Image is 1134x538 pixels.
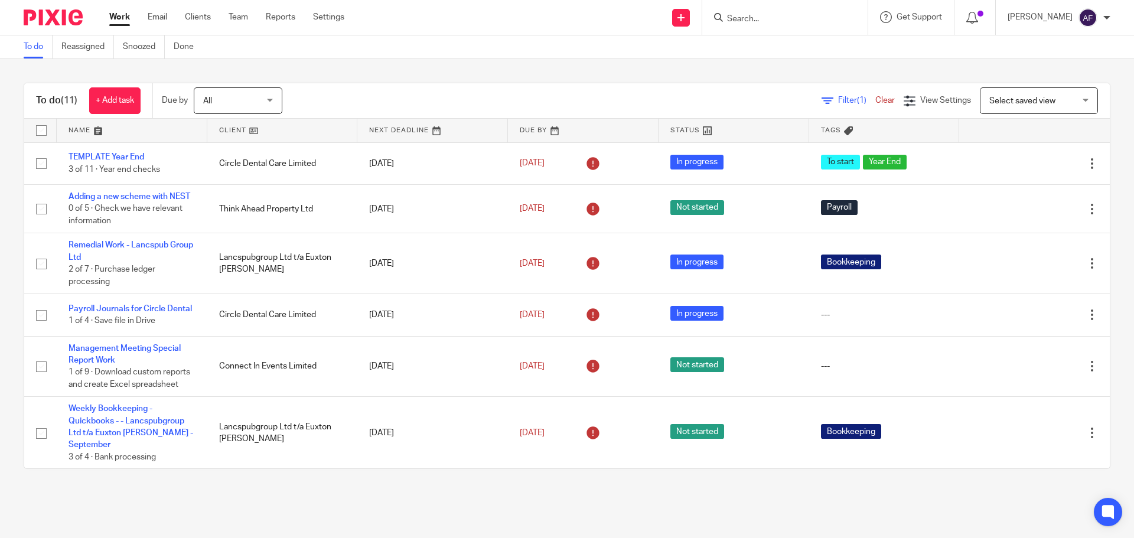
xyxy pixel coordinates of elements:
span: Year End [863,155,907,169]
a: Reports [266,11,295,23]
a: + Add task [89,87,141,114]
a: Remedial Work - Lancspub Group Ltd [69,241,193,261]
td: Think Ahead Property Ltd [207,184,358,233]
img: Pixie [24,9,83,25]
a: To do [24,35,53,58]
td: Lancspubgroup Ltd t/a Euxton [PERSON_NAME] [207,233,358,294]
span: (11) [61,96,77,105]
a: Clear [875,96,895,105]
td: Lancspubgroup Ltd t/a Euxton [PERSON_NAME] [207,397,358,469]
span: 1 of 4 · Save file in Drive [69,317,155,325]
a: Settings [313,11,344,23]
a: Team [229,11,248,23]
a: Done [174,35,203,58]
span: Bookkeeping [821,255,881,269]
span: To start [821,155,860,169]
span: 1 of 9 · Download custom reports and create Excel spreadsheet [69,368,190,389]
h1: To do [36,94,77,107]
a: Management Meeting Special Report Work [69,344,181,364]
a: Clients [185,11,211,23]
td: [DATE] [357,336,508,397]
span: [DATE] [520,159,545,168]
span: In progress [670,306,724,321]
p: [PERSON_NAME] [1008,11,1073,23]
span: [DATE] [520,429,545,437]
td: [DATE] [357,233,508,294]
span: 3 of 11 · Year end checks [69,165,160,174]
td: [DATE] [357,142,508,184]
span: (1) [857,96,866,105]
a: TEMPLATE Year End [69,153,144,161]
span: Get Support [897,13,942,21]
span: Payroll [821,200,858,215]
a: Email [148,11,167,23]
span: In progress [670,255,724,269]
img: svg%3E [1078,8,1097,27]
a: Reassigned [61,35,114,58]
a: Adding a new scheme with NEST [69,193,190,201]
span: Select saved view [989,97,1055,105]
span: 3 of 4 · Bank processing [69,453,156,461]
td: Circle Dental Care Limited [207,294,358,336]
td: [DATE] [357,294,508,336]
span: Not started [670,424,724,439]
span: Tags [821,127,841,133]
a: Work [109,11,130,23]
span: [DATE] [520,259,545,268]
td: Circle Dental Care Limited [207,142,358,184]
p: Due by [162,94,188,106]
span: View Settings [920,96,971,105]
td: Connect In Events Limited [207,336,358,397]
span: Not started [670,200,724,215]
span: Bookkeeping [821,424,881,439]
a: Weekly Bookkeeping - Quickbooks - - Lancspubgroup Ltd t/a Euxton [PERSON_NAME] - September [69,405,193,449]
span: 2 of 7 · Purchase ledger processing [69,265,155,286]
div: --- [821,360,948,372]
span: Filter [838,96,875,105]
td: [DATE] [357,397,508,469]
a: Payroll Journals for Circle Dental [69,305,192,313]
td: [DATE] [357,184,508,233]
span: 0 of 5 · Check we have relevant information [69,205,183,226]
a: Snoozed [123,35,165,58]
span: All [203,97,212,105]
span: [DATE] [520,362,545,370]
input: Search [726,14,832,25]
span: Not started [670,357,724,372]
span: [DATE] [520,311,545,319]
span: [DATE] [520,204,545,213]
span: In progress [670,155,724,169]
div: --- [821,309,948,321]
